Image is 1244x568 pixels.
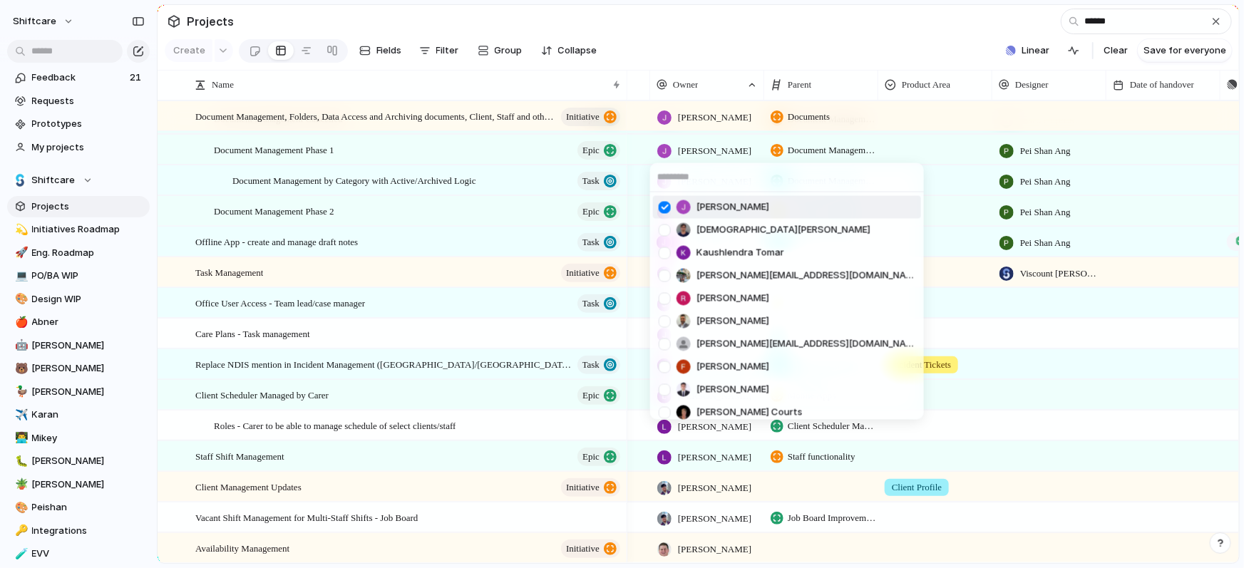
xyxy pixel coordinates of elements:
[696,246,784,260] span: Kaushlendra Tomar
[696,269,915,283] span: [PERSON_NAME][EMAIL_ADDRESS][DOMAIN_NAME]
[696,360,769,374] span: [PERSON_NAME]
[696,337,915,351] span: [PERSON_NAME][EMAIL_ADDRESS][DOMAIN_NAME]
[696,223,870,237] span: [DEMOGRAPHIC_DATA][PERSON_NAME]
[696,291,769,306] span: [PERSON_NAME]
[696,314,769,329] span: [PERSON_NAME]
[696,383,769,397] span: [PERSON_NAME]
[696,406,803,420] span: [PERSON_NAME] Courts
[696,200,769,215] span: [PERSON_NAME]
